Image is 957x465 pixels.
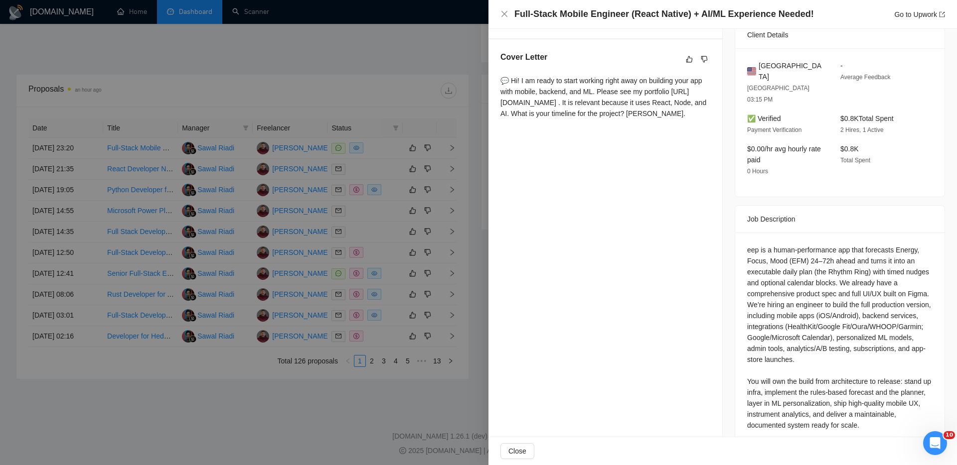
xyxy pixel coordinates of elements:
span: Total Spent [840,157,870,164]
span: Average Feedback [840,74,891,81]
h5: Cover Letter [500,51,547,63]
span: 0 Hours [747,168,768,175]
a: Go to Upworkexport [894,10,945,18]
div: eep is a human-performance app that forecasts Energy, Focus, Mood (EFM) 24–72h ahead and turns it... [747,244,933,431]
img: 🇺🇸 [747,66,756,77]
div: Job Description [747,206,933,232]
span: [GEOGRAPHIC_DATA] 03:15 PM [747,85,809,103]
div: Client Details [747,21,933,48]
span: close [500,10,508,18]
div: 💬 Hi! I am ready to start working right away on building your app with mobile, backend, and ML. P... [500,75,710,119]
iframe: Intercom live chat [923,431,947,455]
span: 10 [944,431,955,439]
button: dislike [698,53,710,65]
span: dislike [701,55,708,63]
span: Payment Verification [747,126,801,133]
span: Close [508,446,526,457]
span: [GEOGRAPHIC_DATA] [759,60,824,82]
button: like [683,53,695,65]
span: - [840,62,843,70]
button: Close [500,443,534,459]
span: 2 Hires, 1 Active [840,126,884,133]
span: $0.8K [840,145,859,153]
span: $0.8K Total Spent [840,115,894,122]
span: ✅ Verified [747,115,781,122]
span: $0.00/hr avg hourly rate paid [747,145,821,164]
button: Close [500,10,508,18]
span: export [939,11,945,17]
h4: Full-Stack Mobile Engineer (React Native) + AI/ML Experience Needed! [514,8,814,20]
span: like [686,55,693,63]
